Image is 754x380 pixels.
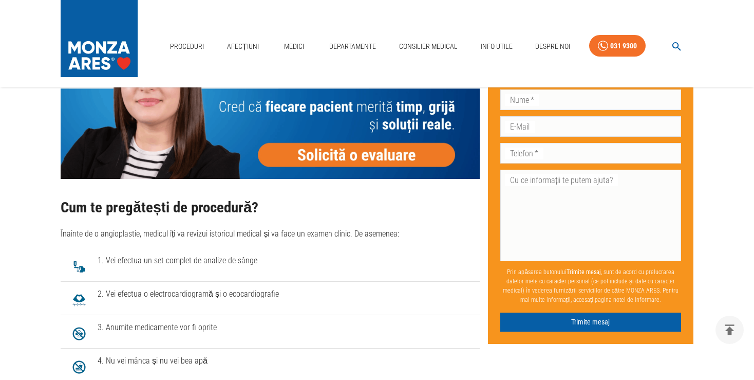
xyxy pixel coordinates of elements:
span: 1. Vei efectua un set complet de analize de sânge [98,255,472,267]
a: Despre Noi [531,36,574,57]
button: Trimite mesaj [500,313,681,332]
a: Info Utile [477,36,517,57]
a: Afecțiuni [223,36,263,57]
h2: Cum te pregătești de procedură? [61,200,480,216]
p: Prin apăsarea butonului , sunt de acord cu prelucrarea datelor mele cu caracter personal (ce pot ... [500,263,681,309]
img: 2. Vei efectua o electrocardiogramă și o ecocardiografie [69,290,89,311]
a: Proceduri [166,36,208,57]
span: 4. Nu vei mânca și nu vei bea apă [98,355,472,367]
b: Trimite mesaj [567,268,601,276]
img: 1. Vei efectua un set complet de analize de sânge [69,257,89,277]
a: Departamente [325,36,380,57]
span: 2. Vei efectua o electrocardiogramă și o ecocardiografie [98,288,472,300]
a: 031 9300 [589,35,646,57]
img: 4. Nu vei mânca și nu vei bea apă [69,357,89,377]
button: delete [715,316,744,344]
span: 3. Anumite medicamente vor fi oprite [98,321,472,334]
img: null [61,11,480,178]
div: 031 9300 [610,40,637,52]
a: Medici [277,36,310,57]
img: 3. Anumite medicamente vor fi oprite [69,323,89,344]
a: Consilier Medical [395,36,462,57]
p: Înainte de o angioplastie, medicul îți va revizui istoricul medical și va face un examen clinic. ... [61,228,480,240]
